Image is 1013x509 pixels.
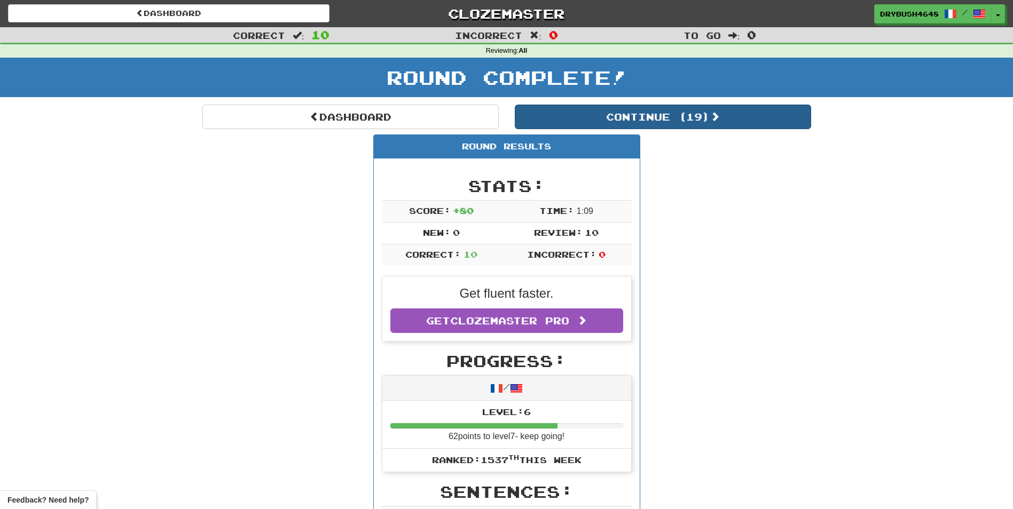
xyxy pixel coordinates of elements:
span: Clozemaster Pro [450,315,569,327]
span: New: [423,227,451,237]
span: 0 [453,227,460,237]
span: / [962,9,968,16]
a: GetClozemaster Pro [390,308,623,333]
div: / [382,376,631,401]
h2: Progress: [382,352,632,370]
span: Time: [539,205,574,216]
span: : [293,31,304,40]
span: Incorrect: [527,249,596,259]
span: Review: [534,227,583,237]
span: Incorrect [455,30,522,41]
span: + 80 [453,205,474,216]
span: 0 [599,249,606,259]
span: 10 [311,28,329,41]
a: DryBush4648 / [874,4,992,23]
span: Correct [233,30,285,41]
button: Continue (19) [515,105,811,129]
li: 62 points to level 7 - keep going! [382,401,631,449]
a: Clozemaster [345,4,667,23]
span: Open feedback widget [7,495,89,505]
span: Ranked: 1537 this week [432,455,582,465]
span: 10 [585,227,599,237]
span: To go [684,30,721,41]
span: 10 [464,249,477,259]
span: Correct: [405,249,461,259]
span: : [530,31,541,40]
h1: Round Complete! [4,67,1009,88]
a: Dashboard [202,105,499,129]
span: 0 [549,28,558,41]
p: Get fluent faster. [390,284,623,303]
sup: th [508,454,519,461]
span: DryBush4648 [880,9,939,19]
h2: Stats: [382,177,632,195]
span: : [728,31,740,40]
div: Round Results [374,135,640,158]
span: 0 [747,28,756,41]
span: Level: 6 [482,407,531,417]
span: 1 : 0 9 [577,206,593,216]
h2: Sentences: [382,483,632,500]
strong: All [519,47,527,54]
a: Dashboard [8,4,329,22]
span: Score: [409,205,451,216]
